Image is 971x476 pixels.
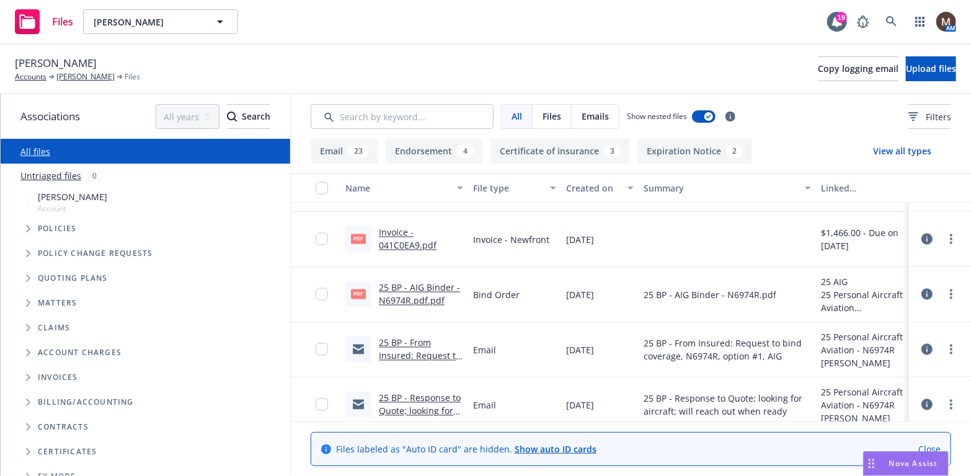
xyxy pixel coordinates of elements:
[644,182,797,195] div: Summary
[566,343,594,356] span: [DATE]
[918,443,941,456] a: Close
[38,324,70,332] span: Claims
[879,9,904,34] a: Search
[38,225,77,232] span: Policies
[543,110,561,123] span: Files
[821,226,904,252] div: $1,466.00 - Due on [DATE]
[851,9,876,34] a: Report a Bug
[908,9,933,34] a: Switch app
[38,423,89,431] span: Contracts
[86,169,103,183] div: 0
[644,337,811,363] span: 25 BP - From Insured: Request to bind coverage, N6974R, option #1, AIG
[473,288,520,301] span: Bind Order
[52,17,73,27] span: Files
[336,443,596,456] span: Files labeled as "Auto ID card" are hidden.
[38,190,107,203] span: [PERSON_NAME]
[889,458,938,469] span: Nova Assist
[818,56,898,81] button: Copy logging email
[379,392,461,456] a: 25 BP - Response to Quote; looking for aircraft; will reach out when ready.msg
[38,399,134,406] span: Billing/Accounting
[561,174,639,203] button: Created on
[944,287,959,302] a: more
[836,12,847,23] div: 19
[821,412,904,425] div: [PERSON_NAME]
[227,104,270,129] button: SearchSearch
[38,349,122,356] span: Account charges
[20,169,81,182] a: Untriaged files
[20,146,50,157] a: All files
[936,12,956,32] img: photo
[473,399,496,412] span: Email
[316,399,328,411] input: Toggle Row Selected
[821,275,904,288] div: 25 AIG
[10,4,78,39] a: Files
[38,374,78,381] span: Invoices
[515,443,596,455] a: Show auto ID cards
[821,356,904,369] div: [PERSON_NAME]
[125,71,140,82] span: Files
[468,174,561,203] button: File type
[512,110,522,123] span: All
[1,188,290,390] div: Tree Example
[818,63,898,74] span: Copy logging email
[644,288,776,301] span: 25 BP - AIG Binder - N6974R.pdf
[379,282,460,307] a: 25 BP - AIG Binder - N6974R.pdf.pdf
[345,182,450,195] div: Name
[15,71,47,82] a: Accounts
[906,56,956,81] button: Upload files
[473,233,549,246] span: Invoice - Newfront
[348,144,369,158] div: 23
[457,144,474,158] div: 4
[821,330,904,356] div: 25 Personal Aircraft Aviation - N6974R
[227,105,270,128] div: Search
[316,182,328,195] input: Select all
[853,139,951,164] button: View all types
[316,288,328,301] input: Toggle Row Selected
[473,343,496,356] span: Email
[944,342,959,357] a: more
[15,55,97,71] span: [PERSON_NAME]
[726,144,743,158] div: 2
[490,139,630,164] button: Certificate of insurance
[56,71,115,82] a: [PERSON_NAME]
[38,250,153,257] span: Policy change requests
[644,392,811,418] span: 25 BP - Response to Quote; looking for aircraft; will reach out when ready
[38,448,97,456] span: Certificates
[566,399,594,412] span: [DATE]
[351,234,366,244] span: pdf
[340,174,468,203] button: Name
[311,139,378,164] button: Email
[821,386,904,412] div: 25 Personal Aircraft Aviation - N6974R
[926,110,951,123] span: Filters
[566,182,620,195] div: Created on
[473,182,543,195] div: File type
[944,397,959,412] a: more
[582,110,609,123] span: Emails
[863,451,949,476] button: Nova Assist
[566,233,594,246] span: [DATE]
[351,289,366,299] span: pdf
[316,343,328,356] input: Toggle Row Selected
[816,174,909,203] button: Linked associations
[944,232,959,247] a: more
[379,337,461,401] a: 25 BP - From Insured: Request to bind coverage, N6974R, option #1, AIG.msg
[316,233,328,245] input: Toggle Row Selected
[908,110,951,123] span: Filters
[94,15,201,29] span: [PERSON_NAME]
[604,144,621,158] div: 3
[566,288,594,301] span: [DATE]
[906,63,956,74] span: Upload files
[83,9,238,34] button: [PERSON_NAME]
[227,112,237,121] svg: Search
[639,174,816,203] button: Summary
[627,111,687,121] span: Show nested files
[20,108,80,125] span: Associations
[821,182,904,195] div: Linked associations
[637,139,752,164] button: Expiration Notice
[311,104,494,129] input: Search by keyword...
[38,203,107,214] span: Account
[864,452,879,475] div: Drag to move
[908,104,951,129] button: Filters
[821,288,904,314] div: 25 Personal Aircraft Aviation
[38,299,77,307] span: Matters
